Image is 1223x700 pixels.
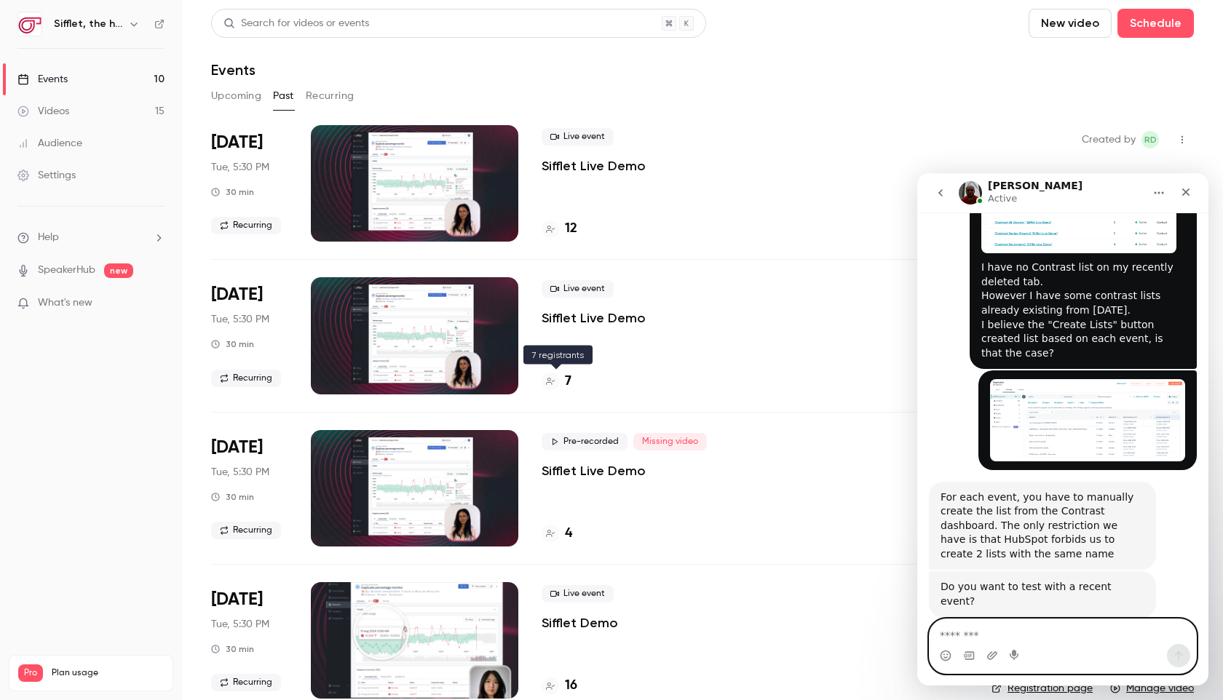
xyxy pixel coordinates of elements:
[211,217,281,234] span: Recurring
[565,524,572,544] h4: 4
[17,230,165,245] li: help-dropdown-opener
[211,588,263,611] span: [DATE]
[211,674,281,691] span: Recurring
[565,219,577,239] h4: 12
[1117,9,1194,38] button: Schedule
[17,72,68,87] div: Events
[917,173,1208,685] iframe: Intercom live chat
[211,430,288,546] div: Aug 12 Tue, 5:30 PM (Europe/Paris)
[306,84,355,108] button: Recurring
[633,433,707,450] span: Missing video
[147,297,165,310] iframe: Noticeable Trigger
[565,372,571,391] h4: 7
[54,17,122,31] h6: Sifflet, the holistic data observability platform
[542,128,614,146] span: Live event
[1082,131,1136,148] span: Created by
[1029,9,1112,38] button: New video
[542,524,572,544] a: 4
[211,131,263,154] span: [DATE]
[211,312,269,327] span: Tue, 5:30 PM
[17,104,69,119] div: Videos
[542,157,646,175] a: Sifflet Live Demo
[211,160,269,175] span: Tue, 5:30 PM
[542,433,628,450] span: Pre-recorded
[211,465,269,480] span: Tue, 5:30 PM
[542,676,577,696] a: 16
[211,436,263,459] span: [DATE]
[211,338,254,350] div: 30 min
[17,168,76,183] div: Settings
[211,125,288,242] div: Sep 16 Tue, 5:30 PM (Europe/Paris)
[18,12,41,36] img: Sifflet, the holistic data observability platform
[1144,131,1157,148] span: RD
[211,491,254,503] div: 30 min
[542,309,646,327] a: Sifflet Live Demo
[992,681,1093,696] a: Registration page
[211,84,261,108] button: Upcoming
[542,614,618,632] a: Sifflet Demo
[52,667,164,679] span: Plan usage
[104,263,133,278] span: new
[17,136,82,151] div: Audience
[38,230,59,245] span: Help
[542,280,614,298] span: Live event
[211,61,256,79] h1: Events
[38,263,95,278] a: SpeakerHub
[211,643,254,655] div: 30 min
[211,283,263,306] span: [DATE]
[211,522,281,539] span: Recurring
[211,186,254,198] div: 30 min
[38,295,92,311] span: What's new
[1110,681,1194,696] a: Manage video
[211,582,288,699] div: Jul 29 Tue, 5:30 PM (Europe/Paris)
[18,664,43,682] span: Pro
[565,676,577,696] h4: 16
[542,462,646,480] a: Sifflet Live Demo
[223,16,369,31] div: Search for videos or events
[542,372,571,391] a: 7
[211,370,281,387] span: Recurring
[211,617,269,632] span: Tue, 5:30 PM
[542,585,614,602] span: Live event
[1141,131,1159,148] span: Romain Doutriaux
[542,219,577,239] a: 12
[273,84,294,108] button: Past
[211,277,288,394] div: Aug 26 Tue, 5:30 PM (Europe/Paris)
